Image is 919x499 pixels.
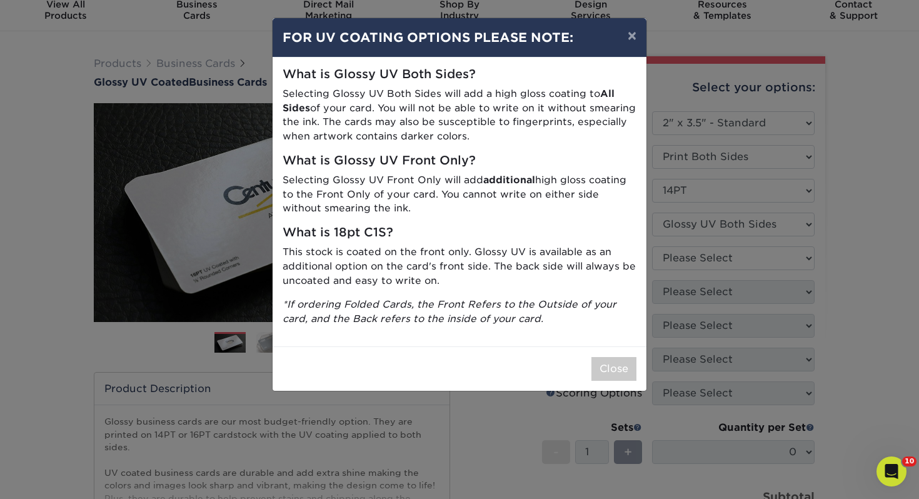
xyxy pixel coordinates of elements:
[283,154,636,168] h5: What is Glossy UV Front Only?
[618,18,646,53] button: ×
[876,456,906,486] iframe: Intercom live chat
[283,87,636,144] p: Selecting Glossy UV Both Sides will add a high gloss coating to of your card. You will not be abl...
[902,456,916,466] span: 10
[283,298,616,325] i: *If ordering Folded Cards, the Front Refers to the Outside of your card, and the Back refers to t...
[283,28,636,47] h4: FOR UV COATING OPTIONS PLEASE NOTE:
[483,174,535,186] strong: additional
[283,88,615,114] strong: All Sides
[283,226,636,240] h5: What is 18pt C1S?
[283,173,636,216] p: Selecting Glossy UV Front Only will add high gloss coating to the Front Only of your card. You ca...
[283,68,636,82] h5: What is Glossy UV Both Sides?
[591,357,636,381] button: Close
[283,245,636,288] p: This stock is coated on the front only. Glossy UV is available as an additional option on the car...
